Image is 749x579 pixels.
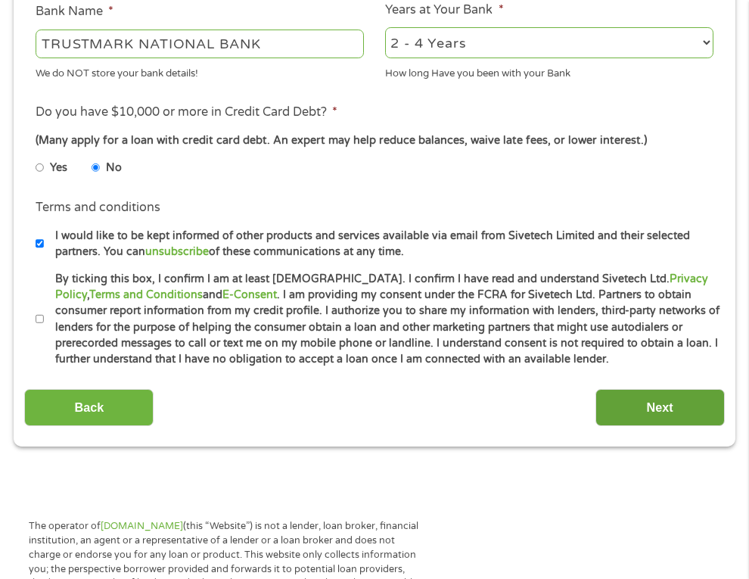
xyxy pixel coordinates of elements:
[385,2,503,18] label: Years at Your Bank
[44,271,719,368] label: By ticking this box, I confirm I am at least [DEMOGRAPHIC_DATA]. I confirm I have read and unders...
[595,389,725,426] input: Next
[89,288,203,301] a: Terms and Conditions
[36,132,713,149] div: (Many apply for a loan with credit card debt. An expert may help reduce balances, waive late fees...
[24,389,154,426] input: Back
[36,104,337,120] label: Do you have $10,000 or more in Credit Card Debt?
[145,245,209,258] a: unsubscribe
[101,520,183,532] a: [DOMAIN_NAME]
[36,61,364,82] div: We do NOT store your bank details!
[50,160,67,176] label: Yes
[222,288,277,301] a: E-Consent
[44,228,719,260] label: I would like to be kept informed of other products and services available via email from Sivetech...
[385,61,713,82] div: How long Have you been with your Bank
[36,200,160,216] label: Terms and conditions
[36,4,113,20] label: Bank Name
[106,160,122,176] label: No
